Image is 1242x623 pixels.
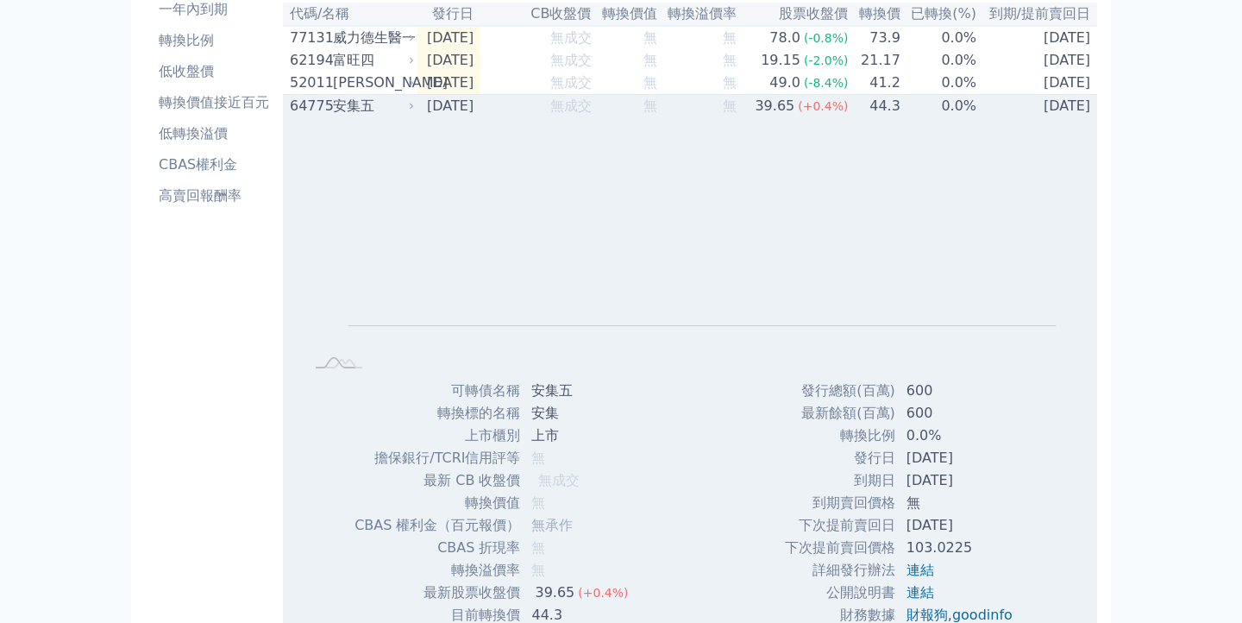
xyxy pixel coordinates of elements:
[977,49,1097,72] td: [DATE]
[906,584,934,601] a: 連結
[152,92,276,113] li: 轉換價值接近百元
[521,380,642,402] td: 安集五
[977,72,1097,95] td: [DATE]
[290,28,329,48] div: 77131
[723,29,737,46] span: 無
[578,586,628,600] span: (+0.4%)
[593,3,658,26] th: 轉換價值
[784,425,896,447] td: 轉換比例
[737,3,849,26] th: 股票收盤價
[784,447,896,469] td: 發行日
[333,28,411,48] div: 威力德生醫一
[784,514,896,537] td: 下次提前賣回日
[283,3,417,26] th: 代碼/名稱
[896,469,1026,492] td: [DATE]
[896,537,1026,559] td: 103.0225
[531,562,545,578] span: 無
[784,492,896,514] td: 到期賣回價格
[849,72,900,95] td: 41.2
[901,3,977,26] th: 已轉換(%)
[550,98,592,114] span: 無成交
[723,98,737,114] span: 無
[643,52,657,68] span: 無
[531,582,578,603] div: 39.65
[723,74,737,91] span: 無
[804,53,849,67] span: (-2.0%)
[354,447,521,469] td: 擔保銀行/TCRI信用評等
[906,562,934,578] a: 連結
[152,61,276,82] li: 低收盤價
[849,26,900,49] td: 73.9
[531,539,545,556] span: 無
[152,186,276,206] li: 高賣回報酬率
[901,26,977,49] td: 0.0%
[521,402,642,425] td: 安集
[152,120,276,148] a: 低轉換溢價
[896,492,1026,514] td: 無
[901,49,977,72] td: 0.0%
[550,29,592,46] span: 無成交
[643,98,657,114] span: 無
[784,402,896,425] td: 最新餘額(百萬)
[784,582,896,604] td: 公開說明書
[896,514,1026,537] td: [DATE]
[896,447,1026,469] td: [DATE]
[417,3,480,26] th: 發行日
[333,96,411,116] div: 安集五
[977,3,1097,26] th: 到期/提前賣回日
[152,27,276,54] a: 轉換比例
[354,537,521,559] td: CBAS 折現率
[901,72,977,95] td: 0.0%
[896,402,1026,425] td: 600
[417,49,480,72] td: [DATE]
[723,52,737,68] span: 無
[333,50,411,71] div: 富旺四
[784,469,896,492] td: 到期日
[290,96,329,116] div: 64775
[152,89,276,116] a: 轉換價值接近百元
[152,123,276,144] li: 低轉換溢價
[643,74,657,91] span: 無
[480,3,592,26] th: CB收盤價
[952,607,1013,623] a: goodinfo
[658,3,738,26] th: 轉換溢價率
[977,26,1097,49] td: [DATE]
[804,31,849,45] span: (-0.8%)
[152,58,276,85] a: 低收盤價
[354,425,521,447] td: 上市櫃別
[354,469,521,492] td: 最新 CB 收盤價
[290,72,329,93] div: 52011
[757,50,804,71] div: 19.15
[550,74,592,91] span: 無成交
[152,182,276,210] a: 高賣回報酬率
[798,99,848,113] span: (+0.4%)
[531,494,545,511] span: 無
[417,26,480,49] td: [DATE]
[901,95,977,118] td: 0.0%
[784,537,896,559] td: 下次提前賣回價格
[784,559,896,582] td: 詳細發行辦法
[896,380,1026,402] td: 600
[766,72,804,93] div: 49.0
[643,29,657,46] span: 無
[354,402,521,425] td: 轉換標的名稱
[332,144,1057,350] g: Chart
[417,95,480,118] td: [DATE]
[521,425,642,447] td: 上市
[906,607,948,623] a: 財報狗
[977,95,1097,118] td: [DATE]
[152,154,276,175] li: CBAS權利金
[784,380,896,402] td: 發行總額(百萬)
[538,472,580,488] span: 無成交
[152,30,276,51] li: 轉換比例
[333,72,411,93] div: [PERSON_NAME]
[290,50,329,71] div: 62194
[751,96,798,116] div: 39.65
[531,450,545,466] span: 無
[849,95,900,118] td: 44.3
[531,517,573,533] span: 無承作
[849,3,900,26] th: 轉換價
[354,559,521,582] td: 轉換溢價率
[849,49,900,72] td: 21.17
[550,52,592,68] span: 無成交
